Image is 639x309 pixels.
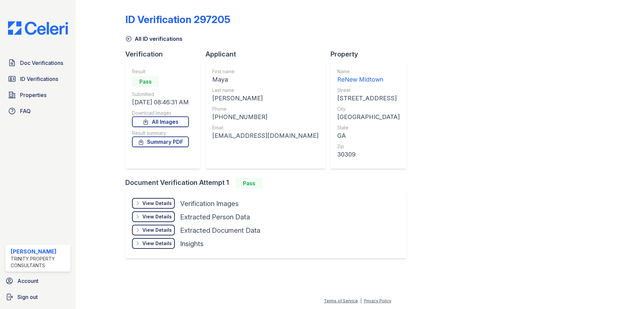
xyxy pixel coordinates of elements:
div: [STREET_ADDRESS] [337,94,400,103]
a: Privacy Policy [364,298,391,303]
div: Verification Images [180,199,239,208]
div: Extracted Document Data [180,226,260,235]
div: Trinity Property Consultants [11,255,68,269]
div: [PHONE_NUMBER] [212,112,318,122]
div: Last name [212,87,318,94]
span: FAQ [20,107,31,115]
img: CE_Logo_Blue-a8612792a0a2168367f1c8372b55b34899dd931a85d93a1a3d3e32e68fde9ad4.png [3,21,73,35]
a: Sign out [3,290,73,304]
a: Terms of Service [324,298,358,303]
div: GA [337,131,400,140]
div: View Details [142,213,172,220]
div: City [337,106,400,112]
span: Doc Verifications [20,59,63,67]
div: Email [212,124,318,131]
a: Account [3,274,73,288]
span: Properties [20,91,46,99]
div: [PERSON_NAME] [212,94,318,103]
div: View Details [142,240,172,247]
a: All Images [132,116,189,127]
div: Download Images [132,110,189,116]
div: 30309 [337,150,400,159]
div: ReNew Midtown [337,75,400,84]
a: Properties [5,88,71,102]
div: ID Verification 297205 [125,13,230,25]
div: [GEOGRAPHIC_DATA] [337,112,400,122]
div: [PERSON_NAME] [11,247,68,255]
div: View Details [142,227,172,233]
div: Maya [212,75,318,84]
div: Submitted [132,91,189,98]
span: Account [17,277,38,285]
div: Zip [337,143,400,150]
div: Insights [180,239,204,248]
span: ID Verifications [20,75,58,83]
div: Phone [212,106,318,112]
div: First name [212,68,318,75]
div: | [360,298,362,303]
a: Doc Verifications [5,56,71,70]
div: Result summary [132,130,189,136]
div: State [337,124,400,131]
div: View Details [142,200,172,207]
a: Summary PDF [132,136,189,147]
a: Name ReNew Midtown [337,68,400,84]
div: Name [337,68,400,75]
div: Extracted Person Data [180,212,250,222]
a: FAQ [5,104,71,118]
div: [EMAIL_ADDRESS][DOMAIN_NAME] [212,131,318,140]
div: Applicant [206,49,331,59]
div: Pass [132,76,159,87]
div: Document Verification Attempt 1 [125,178,412,189]
div: Result [132,68,189,75]
span: Sign out [17,293,38,301]
a: ID Verifications [5,72,71,86]
div: Verification [125,49,206,59]
div: Street [337,87,400,94]
a: All ID verifications [125,35,182,43]
div: Pass [236,178,262,189]
div: Property [331,49,412,59]
div: [DATE] 08:46:31 AM [132,98,189,107]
